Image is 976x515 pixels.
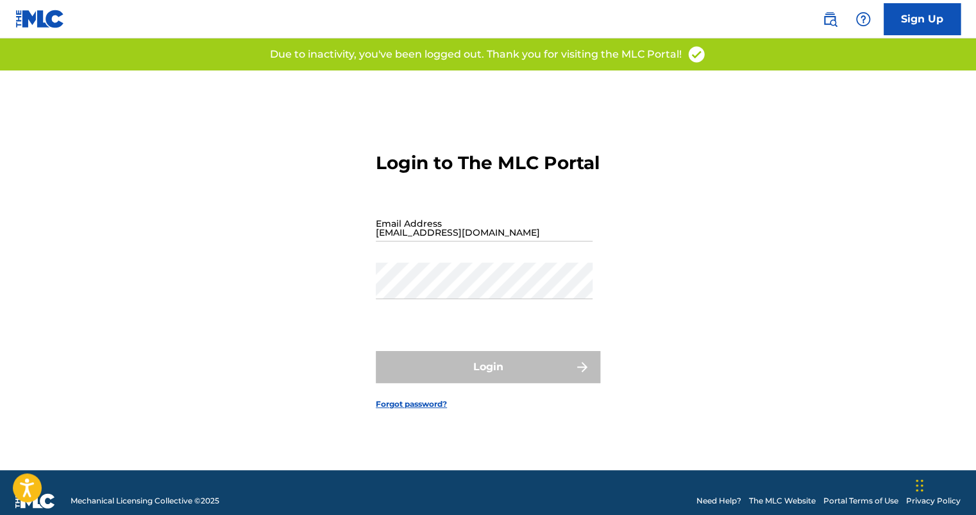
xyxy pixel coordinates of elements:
a: Privacy Policy [906,495,961,507]
img: access [687,45,706,64]
img: help [855,12,871,27]
div: Drag [916,466,923,505]
div: Help [850,6,876,32]
img: MLC Logo [15,10,65,28]
a: Need Help? [696,495,741,507]
a: Public Search [817,6,843,32]
iframe: Chat Widget [912,454,976,515]
img: search [822,12,837,27]
p: Due to inactivity, you've been logged out. Thank you for visiting the MLC Portal! [270,47,682,62]
img: logo [15,493,55,509]
a: Sign Up [884,3,961,35]
h3: Login to The MLC Portal [376,152,600,174]
a: Portal Terms of Use [823,495,898,507]
a: Forgot password? [376,398,447,410]
a: The MLC Website [749,495,816,507]
span: Mechanical Licensing Collective © 2025 [71,495,219,507]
